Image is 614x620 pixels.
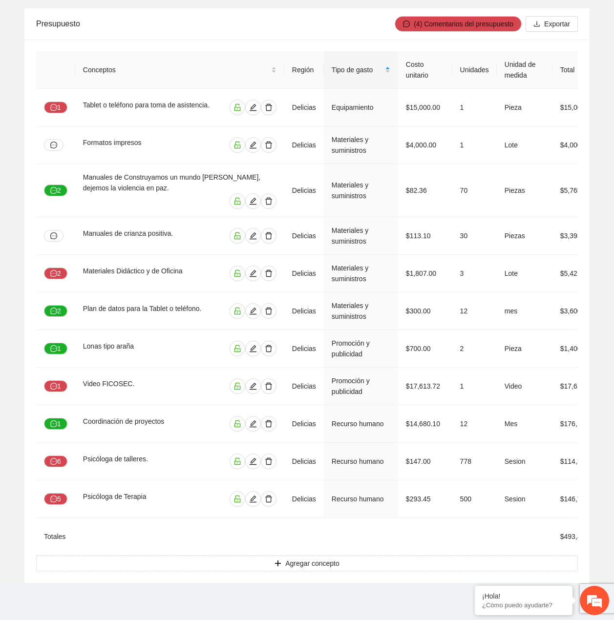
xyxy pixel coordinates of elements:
[552,51,606,89] th: Total
[261,495,276,503] span: delete
[245,137,261,153] button: edit
[230,420,245,428] span: unlock
[497,164,552,217] td: Piezas
[261,228,276,244] button: delete
[83,454,189,469] div: Psicóloga de talleres.
[552,89,606,126] td: $15,000.00
[324,443,398,480] td: Recurso humano
[246,345,260,352] span: edit
[398,51,452,89] th: Costo unitario
[284,89,324,126] td: Delicias
[51,50,164,62] div: Chatee con nosotros ahora
[230,193,245,209] button: unlock
[403,21,410,28] span: message
[50,420,57,428] span: message
[261,345,276,352] span: delete
[552,368,606,405] td: $17,613.72
[398,292,452,330] td: $300.00
[261,137,276,153] button: delete
[398,405,452,443] td: $14,680.10
[246,420,260,428] span: edit
[50,104,57,112] span: message
[552,405,606,443] td: $176,161.20
[246,103,260,111] span: edit
[544,19,570,29] span: Exportar
[246,141,260,149] span: edit
[245,416,261,432] button: edit
[230,341,245,356] button: unlock
[552,518,606,556] td: $493,445.12
[398,480,452,518] td: $293.45
[50,187,57,195] span: message
[284,51,324,89] th: Región
[44,305,67,317] button: message2
[452,368,497,405] td: 1
[324,480,398,518] td: Recurso humano
[230,103,245,111] span: unlock
[83,137,186,153] div: Formatos impresos
[261,100,276,115] button: delete
[261,457,276,465] span: delete
[552,126,606,164] td: $4,000.00
[398,126,452,164] td: $4,000.00
[261,193,276,209] button: delete
[398,443,452,480] td: $147.00
[230,307,245,315] span: unlock
[284,255,324,292] td: Delicias
[552,443,606,480] td: $114,366.00
[50,308,57,315] span: message
[284,164,324,217] td: Delicias
[482,601,565,609] p: ¿Cómo puedo ayudarte?
[246,232,260,240] span: edit
[245,454,261,469] button: edit
[230,491,245,507] button: unlock
[284,368,324,405] td: Delicias
[497,330,552,368] td: Pieza
[398,330,452,368] td: $700.00
[398,368,452,405] td: $17,613.72
[261,266,276,281] button: delete
[324,330,398,368] td: Promoción y publicidad
[44,493,67,505] button: message5
[324,368,398,405] td: Promoción y publicidad
[230,382,245,390] span: unlock
[44,343,67,354] button: message1
[261,378,276,394] button: delete
[230,100,245,115] button: unlock
[395,16,522,32] button: message(4) Comentarios del presupuesto
[284,217,324,255] td: Delicias
[83,228,201,244] div: Manuales de crianza positiva.
[261,141,276,149] span: delete
[261,303,276,319] button: delete
[44,230,64,242] button: message
[246,382,260,390] span: edit
[482,592,565,600] div: ¡Hola!
[284,126,324,164] td: Delicias
[83,266,206,281] div: Materiales Didáctico y de Oficina
[230,416,245,432] button: unlock
[497,255,552,292] td: Lote
[230,378,245,394] button: unlock
[245,100,261,115] button: edit
[452,51,497,89] th: Unidades
[452,89,497,126] td: 1
[261,232,276,240] span: delete
[44,139,64,151] button: message
[245,341,261,356] button: edit
[497,89,552,126] td: Pieza
[230,266,245,281] button: unlock
[83,100,220,115] div: Tablet o teléfono para toma de asistencia.
[452,330,497,368] td: 2
[284,405,324,443] td: Delicias
[261,307,276,315] span: delete
[50,142,57,148] span: message
[246,269,260,277] span: edit
[497,51,552,89] th: Unidad de medida
[261,382,276,390] span: delete
[230,228,245,244] button: unlock
[497,368,552,405] td: Video
[36,556,578,571] button: plusAgregar concepto
[497,443,552,480] td: Sesion
[75,51,284,89] th: Conceptos
[230,141,245,149] span: unlock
